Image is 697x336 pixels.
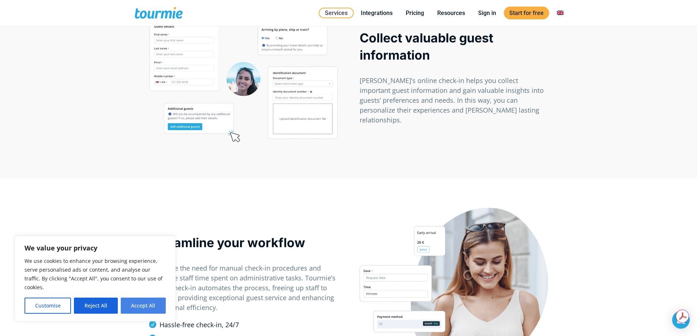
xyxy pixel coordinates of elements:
[25,257,166,292] p: We use cookies to enhance your browsing experience, serve personalised ads or content, and analys...
[74,298,117,314] button: Reject All
[551,8,569,18] a: Switch to
[473,8,502,18] a: Sign in
[146,321,160,328] span: 
[672,311,690,329] div: Open Intercom Messenger
[149,263,338,313] p: Eliminate the need for manual check-in procedures and minimize staff time spent on administrative...
[400,8,430,18] a: Pricing
[432,8,471,18] a: Resources
[504,7,549,19] a: Start for free
[25,298,71,314] button: Customise
[25,243,166,252] p: We value your privacy
[121,298,166,314] button: Accept All
[360,29,548,64] p: Collect valuable guest information
[360,76,548,125] p: [PERSON_NAME]’s online check-in helps you collect important guest information and gain valuable i...
[149,234,338,251] p: Streamline your workflow
[319,8,354,18] a: Services
[160,320,239,330] div: Hassle-free check-in, 24/7
[355,8,398,18] a: Integrations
